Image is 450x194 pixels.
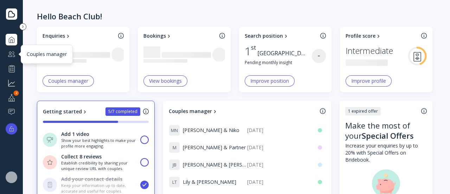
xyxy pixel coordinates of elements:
[149,78,182,84] div: View bookings
[143,32,166,39] div: Bookings
[43,32,65,39] div: Enquiries
[6,48,17,60] a: Couples manager
[346,75,392,87] button: Improve profile
[183,144,246,151] span: [PERSON_NAME] & Partner
[6,63,17,74] a: Performance
[183,179,236,186] span: Lily & [PERSON_NAME]
[257,49,312,57] div: [GEOGRAPHIC_DATA]
[346,32,418,39] a: Profile score
[6,123,17,134] button: Upgrade options
[245,75,295,87] button: Improve position
[348,108,378,114] div: 1 expired offer
[61,183,136,194] div: Keep your information up to date, accurate and useful for couples.
[6,92,17,103] a: Your profile2
[6,34,17,45] a: Dashboard
[245,32,317,39] a: Search position
[247,144,309,151] div: [DATE]
[143,32,216,39] a: Bookings
[108,109,137,114] div: 5/7 completed
[346,32,375,39] div: Profile score
[247,161,309,168] div: [DATE]
[61,176,122,183] div: Add your contact details
[169,142,180,153] div: M
[247,179,309,186] div: [DATE]
[61,138,136,149] div: Show your best highlights to make your profile more engaging.
[183,127,239,134] span: [PERSON_NAME] & Niko
[43,108,88,115] a: Getting started
[247,127,309,134] div: [DATE]
[37,11,102,21] div: Hello Beach Club!
[345,142,427,163] div: Increase your enquiries by up to 20% with Special Offers on Bridebook.
[346,44,393,57] div: Intermediate
[183,161,247,168] span: [PERSON_NAME] & [PERSON_NAME]
[351,78,386,84] div: Improve profile
[250,78,289,84] div: Improve position
[6,92,17,103] div: Your profile
[169,108,317,115] a: Couples manager
[43,75,94,87] button: Couples manager
[61,131,89,138] div: Add 1 video
[245,44,256,58] div: 1
[362,130,414,141] div: Special Offers
[169,108,212,115] div: Couples manager
[61,160,136,171] div: Establish credibility by sharing your unique review URL with couples.
[245,60,312,65] div: Pending monthly insight
[48,78,88,84] div: Couples manager
[6,77,17,89] a: Grow your business
[415,160,450,194] iframe: Chat Widget
[14,90,19,96] div: 2
[169,176,180,188] div: L T
[143,75,187,87] button: View bookings
[345,120,427,142] div: Make the most of your
[245,32,283,39] div: Search position
[169,159,180,170] div: J B
[27,51,67,58] div: Couples manager
[61,153,102,160] div: Collect 8 reviews
[43,108,82,115] div: Getting started
[43,32,115,39] a: Enquiries
[6,106,17,118] a: Help & support
[169,125,180,136] div: M N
